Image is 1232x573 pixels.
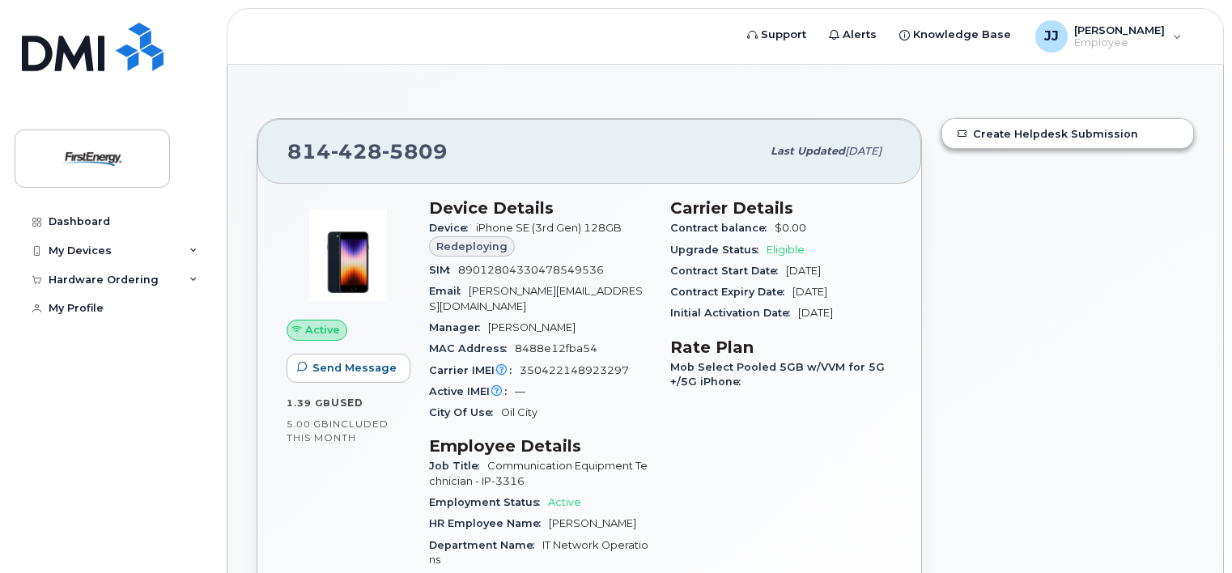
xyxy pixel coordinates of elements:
[786,265,821,277] span: [DATE]
[548,496,581,508] span: Active
[429,460,487,472] span: Job Title
[845,145,882,157] span: [DATE]
[429,517,549,529] span: HR Employee Name
[429,198,651,218] h3: Device Details
[515,385,525,397] span: —
[488,321,576,333] span: [PERSON_NAME]
[287,397,331,409] span: 1.39 GB
[429,406,501,418] span: City Of Use
[771,145,845,157] span: Last updated
[429,321,488,333] span: Manager
[501,406,537,418] span: Oil City
[1162,503,1220,561] iframe: Messenger Launcher
[429,285,643,312] span: [PERSON_NAME][EMAIL_ADDRESS][DOMAIN_NAME]
[670,286,792,298] span: Contract Expiry Date
[429,285,469,297] span: Email
[331,139,382,163] span: 428
[382,139,448,163] span: 5809
[429,539,648,566] span: IT Network Operations
[670,361,885,388] span: Mob Select Pooled 5GB w/VVM for 5G+/5G iPhone
[287,139,448,163] span: 814
[458,264,604,276] span: 89012804330478549536
[429,496,548,508] span: Employment Status
[670,198,892,218] h3: Carrier Details
[670,265,786,277] span: Contract Start Date
[942,119,1193,148] a: Create Helpdesk Submission
[312,360,397,376] span: Send Message
[798,307,833,319] span: [DATE]
[287,354,410,383] button: Send Message
[515,342,597,354] span: 8488e12fba54
[775,222,806,234] span: $0.00
[429,342,515,354] span: MAC Address
[300,206,397,303] img: image20231002-3703462-1angbar.jpeg
[429,385,515,397] span: Active IMEI
[429,364,520,376] span: Carrier IMEI
[429,222,476,234] span: Device
[429,264,458,276] span: SIM
[549,517,636,529] span: [PERSON_NAME]
[670,307,798,319] span: Initial Activation Date
[331,397,363,409] span: used
[520,364,629,376] span: 350422148923297
[429,436,651,456] h3: Employee Details
[305,322,340,337] span: Active
[429,539,542,551] span: Department Name
[767,244,805,256] span: Eligible
[792,286,827,298] span: [DATE]
[429,460,648,486] span: Communication Equipment Technician - IP-3316
[670,244,767,256] span: Upgrade Status
[287,418,329,430] span: 5.00 GB
[670,222,775,234] span: Contract balance
[436,239,508,254] span: Redeploying
[476,222,622,234] span: iPhone SE (3rd Gen) 128GB
[670,337,892,357] h3: Rate Plan
[287,418,389,444] span: included this month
